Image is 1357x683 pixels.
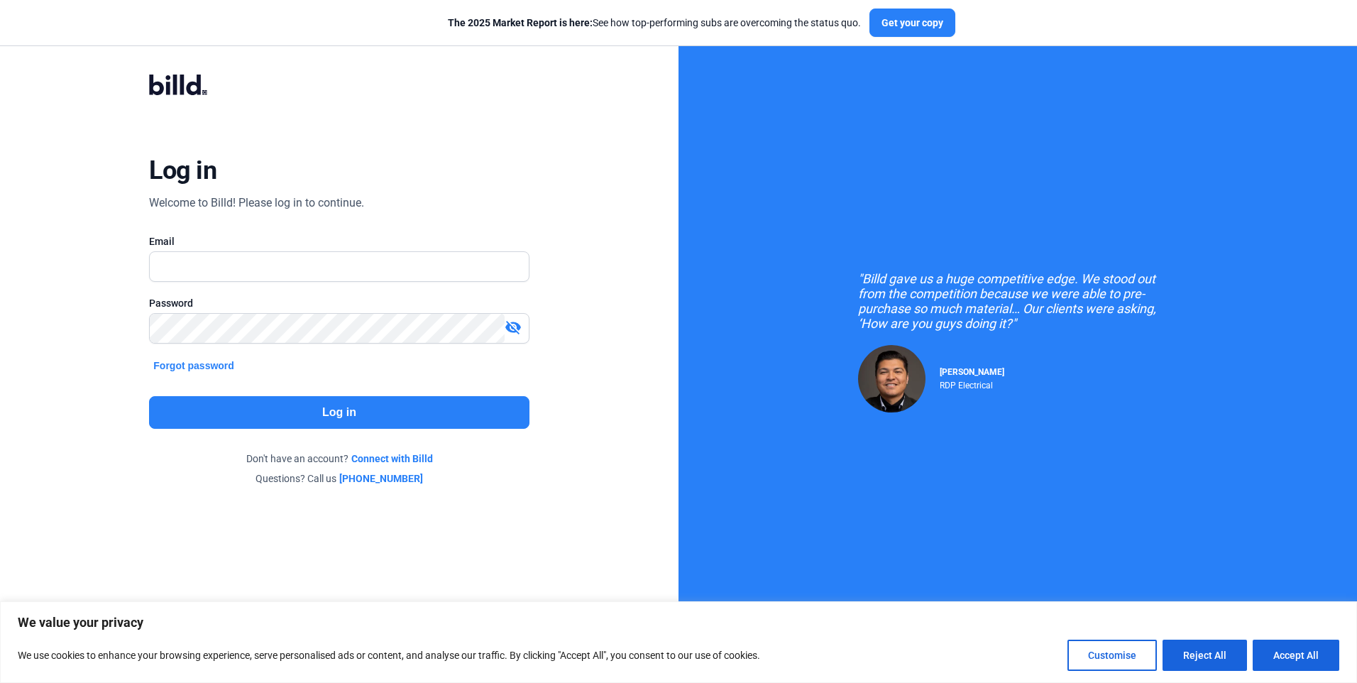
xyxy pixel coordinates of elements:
div: Password [149,296,529,310]
button: Log in [149,396,529,429]
p: We value your privacy [18,614,1339,631]
p: We use cookies to enhance your browsing experience, serve personalised ads or content, and analys... [18,647,760,664]
div: See how top-performing subs are overcoming the status quo. [448,16,861,30]
span: [PERSON_NAME] [940,367,1004,377]
div: "Billd gave us a huge competitive edge. We stood out from the competition because we were able to... [858,271,1177,331]
button: Reject All [1163,640,1247,671]
div: Log in [149,155,216,186]
button: Customise [1067,640,1157,671]
button: Forgot password [149,358,238,373]
div: Don't have an account? [149,452,529,466]
div: Welcome to Billd! Please log in to continue. [149,195,364,212]
div: Questions? Call us [149,471,529,486]
button: Accept All [1253,640,1339,671]
button: Get your copy [869,9,955,37]
div: Email [149,234,529,248]
mat-icon: visibility_off [505,319,522,336]
a: Connect with Billd [351,452,433,466]
span: The 2025 Market Report is here: [448,17,593,28]
div: RDP Electrical [940,377,1004,390]
img: Raul Pacheco [858,345,925,412]
a: [PHONE_NUMBER] [339,471,423,486]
